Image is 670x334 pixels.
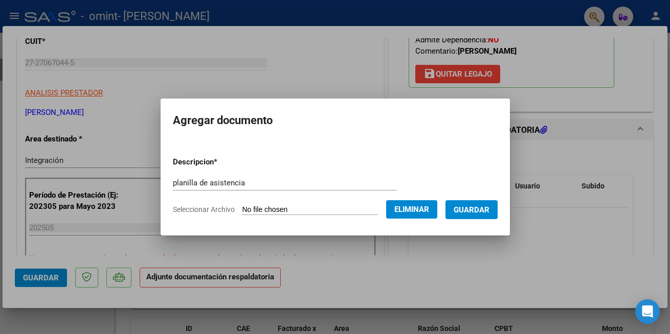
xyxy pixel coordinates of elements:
span: Guardar [454,205,489,214]
span: Seleccionar Archivo [173,205,235,213]
div: Open Intercom Messenger [635,299,660,324]
button: Guardar [445,200,498,219]
button: Eliminar [386,200,437,219]
span: Eliminar [394,205,429,214]
p: Descripcion [173,156,271,168]
h2: Agregar documento [173,111,498,130]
